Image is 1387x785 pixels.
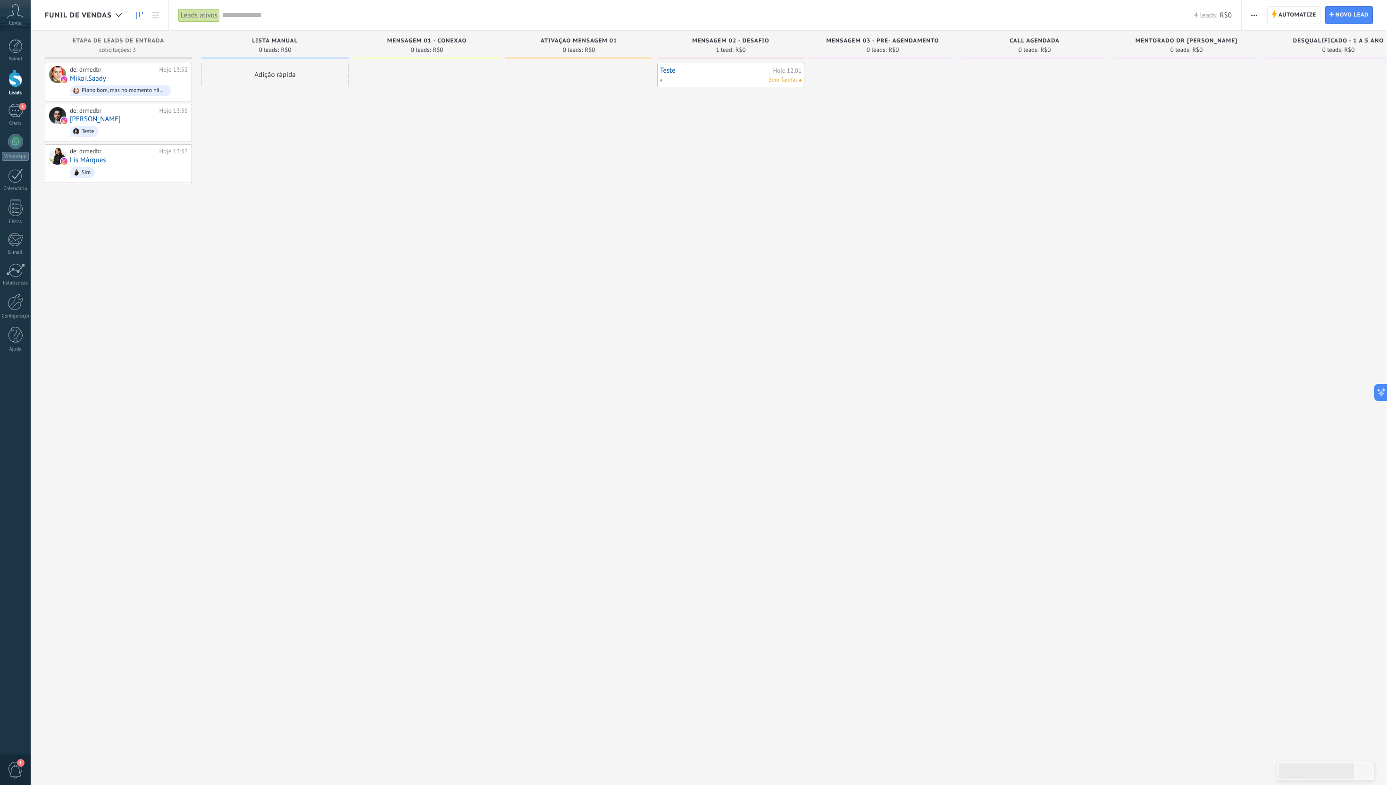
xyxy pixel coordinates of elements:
[1220,11,1232,20] span: R$0
[70,115,121,123] a: [PERSON_NAME]
[1336,7,1369,24] span: Novo lead
[70,66,156,74] div: de: drmedbr
[433,47,443,53] span: R$0
[867,47,887,53] span: 0 leads:
[585,47,595,53] span: R$0
[1194,11,1217,20] span: 4 leads:
[82,169,91,176] div: Sim
[826,38,939,44] span: Mensagem 03 - Pré- Agendamento
[9,20,22,26] span: Conta
[1247,6,1261,24] button: Mais
[2,120,29,126] div: Chats
[1344,47,1354,53] span: R$0
[82,87,167,94] div: Plano bom, mas no momento não vou poder compra curso. Mas a metodologia e boa sim
[769,76,798,84] span: Sem Tarefas
[888,47,899,53] span: R$0
[541,38,617,44] span: Ativação Mensagem 01
[966,38,1103,46] div: Call Agendada
[1293,38,1384,44] span: Desqualificado - 1 a 5 ano
[799,79,802,82] span: Nenhuma tarefa atribuída
[281,47,291,53] span: R$0
[814,38,952,46] div: Mensagem 03 - Pré- Agendamento
[1010,38,1060,44] span: Call Agendada
[2,219,29,225] div: Listas
[99,47,136,53] span: solicitações: 3
[2,346,29,352] div: Ajuda
[735,47,746,53] span: R$0
[61,76,67,83] img: instagram.svg
[45,11,112,20] span: Funil de vendas
[716,47,733,53] span: 1 lead:
[1170,47,1191,53] span: 0 leads:
[70,148,156,155] div: de: drmedbr
[1322,47,1343,53] span: 0 leads:
[2,313,29,319] div: Configurações
[1267,6,1320,24] a: Automatize
[1325,6,1373,24] a: Novo lead
[159,66,188,74] div: Hoje 13:52
[1040,47,1051,53] span: R$0
[82,128,94,135] div: Teste
[2,250,29,256] div: E-mail
[773,67,802,74] div: Hoje 12:01
[49,66,66,83] div: MikailSaady
[132,6,148,25] a: Leads
[2,56,29,62] div: Painel
[662,38,800,46] div: Mensagem 02 - Desafio
[49,148,66,165] div: Lis Màrques
[2,186,29,192] div: Calendário
[563,47,583,53] span: 0 leads:
[70,107,156,115] div: de: drmedbr
[1118,38,1255,46] div: Mentorado Dr med
[411,47,431,53] span: 0 leads:
[1136,38,1238,44] span: Mentorado Dr [PERSON_NAME]
[660,67,771,75] a: Teste
[510,38,648,46] div: Ativação Mensagem 01
[73,38,164,44] span: Etapa de leads de entrada
[2,152,29,161] div: WhatsApp
[252,38,298,44] span: Lista Manual
[49,107,66,124] div: Lucas Vargas
[692,38,769,44] span: Mensagem 02 - Desafio
[17,759,25,767] span: 1
[159,148,188,155] div: Hoje 13:33
[61,158,67,165] img: instagram.svg
[148,6,164,25] a: Lista
[206,38,344,46] div: Lista Manual
[70,156,106,164] a: Lis Màrques
[1278,7,1316,24] span: Automatize
[2,280,29,286] div: Estatísticas
[50,38,187,46] div: Etapa de leads de entrada
[178,8,220,22] div: Leads ativos
[358,38,496,46] div: Mensagem 01 - Conexão
[201,63,349,86] div: Adição rápida
[1019,47,1039,53] span: 0 leads:
[159,107,188,115] div: Hoje 13:35
[1192,47,1203,53] span: R$0
[19,103,26,110] span: 3
[259,47,279,53] span: 0 leads:
[70,75,106,83] a: MikailSaady
[61,117,67,124] img: instagram.svg
[2,90,29,96] div: Leads
[387,38,467,44] span: Mensagem 01 - Conexão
